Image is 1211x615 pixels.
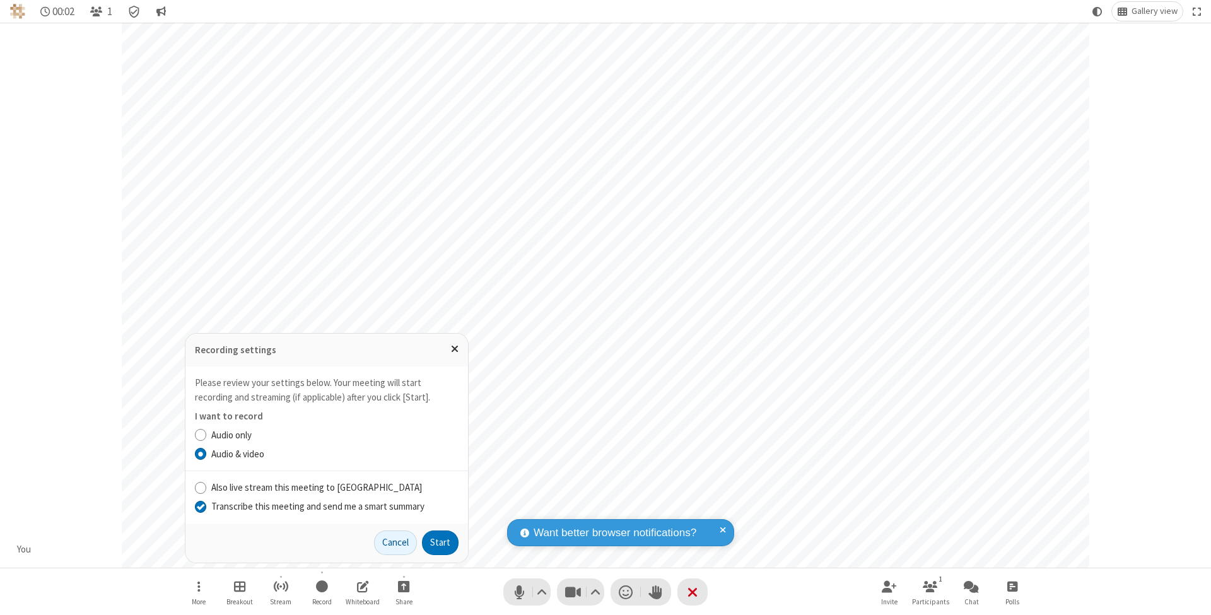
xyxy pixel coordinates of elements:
[211,447,459,462] label: Audio & video
[374,530,417,556] button: Cancel
[587,578,604,606] button: Video setting
[1005,598,1019,606] span: Polls
[312,598,332,606] span: Record
[503,578,551,606] button: Mute (⌘+Shift+A)
[911,574,949,610] button: Open participant list
[993,574,1031,610] button: Open poll
[346,598,380,606] span: Whiteboard
[211,481,459,495] label: Also live stream this meeting to [GEOGRAPHIC_DATA]
[122,2,146,21] div: Meeting details Encryption enabled
[195,410,263,422] label: I want to record
[151,2,171,21] button: Conversation
[677,578,708,606] button: End or leave meeting
[395,598,412,606] span: Share
[13,542,36,557] div: You
[226,598,253,606] span: Breakout
[85,2,117,21] button: Open participant list
[912,598,949,606] span: Participants
[1112,2,1183,21] button: Change layout
[211,428,459,443] label: Audio only
[52,6,74,18] span: 00:02
[107,6,112,18] span: 1
[881,598,898,606] span: Invite
[611,578,641,606] button: Send a reaction
[1132,6,1178,16] span: Gallery view
[195,377,430,403] label: Please review your settings below. Your meeting will start recording and streaming (if applicable...
[952,574,990,610] button: Open chat
[964,598,979,606] span: Chat
[344,574,382,610] button: Open shared whiteboard
[641,578,671,606] button: Raise hand
[557,578,604,606] button: Stop video (⌘+Shift+V)
[195,344,276,356] label: Recording settings
[1087,2,1108,21] button: Using system theme
[221,574,259,610] button: Manage Breakout Rooms
[192,598,206,606] span: More
[870,574,908,610] button: Invite participants (⌘+Shift+I)
[534,525,696,541] span: Want better browser notifications?
[303,574,341,610] button: Record
[10,4,25,19] img: QA Selenium DO NOT DELETE OR CHANGE
[180,574,218,610] button: Open menu
[211,500,459,514] label: Transcribe this meeting and send me a smart summary
[35,2,80,21] div: Timer
[1188,2,1207,21] button: Fullscreen
[270,598,291,606] span: Stream
[422,530,459,556] button: Start
[262,574,300,610] button: Start streaming
[442,334,468,365] button: Close popover
[935,573,946,585] div: 1
[385,574,423,610] button: Start sharing
[534,578,551,606] button: Audio settings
